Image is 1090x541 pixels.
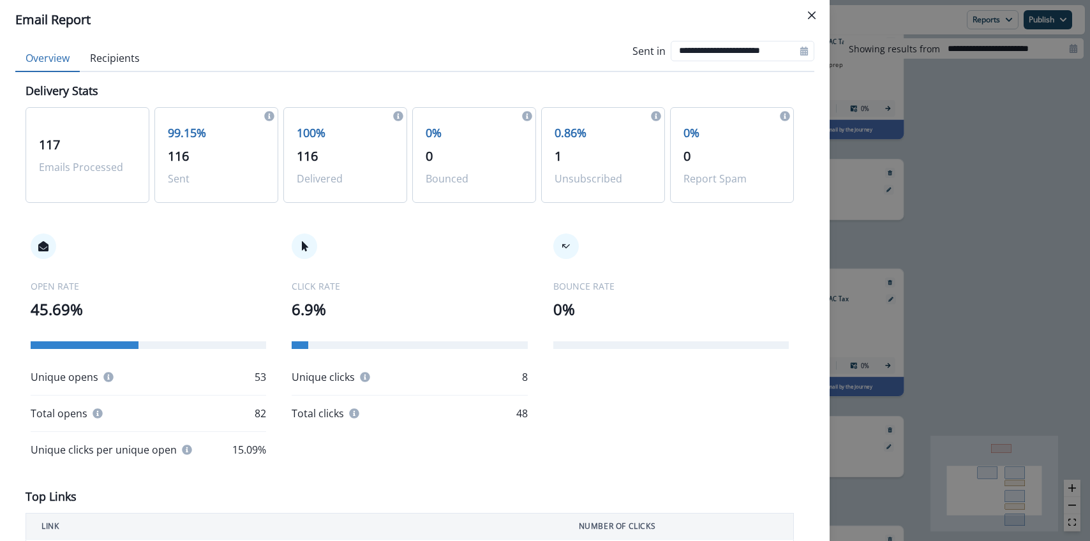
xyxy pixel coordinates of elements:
[80,45,150,72] button: Recipients
[292,298,527,321] p: 6.9%
[683,124,780,142] p: 0%
[426,171,523,186] p: Bounced
[232,442,266,457] p: 15.09%
[168,147,189,165] span: 116
[426,124,523,142] p: 0%
[39,136,60,153] span: 117
[168,171,265,186] p: Sent
[168,124,265,142] p: 99.15%
[802,5,822,26] button: Close
[15,10,814,29] div: Email Report
[31,369,98,385] p: Unique opens
[297,147,318,165] span: 116
[39,159,136,175] p: Emails Processed
[26,82,98,100] p: Delivery Stats
[683,171,780,186] p: Report Spam
[31,279,266,293] p: OPEN RATE
[516,406,528,421] p: 48
[255,369,266,385] p: 53
[522,369,528,385] p: 8
[555,147,562,165] span: 1
[632,43,666,59] p: Sent in
[26,488,77,505] p: Top Links
[292,369,355,385] p: Unique clicks
[31,298,266,321] p: 45.69%
[297,171,394,186] p: Delivered
[683,147,691,165] span: 0
[255,406,266,421] p: 82
[555,171,652,186] p: Unsubscribed
[553,298,789,321] p: 0%
[15,45,80,72] button: Overview
[426,147,433,165] span: 0
[564,514,794,540] th: NUMBER OF CLICKS
[31,406,87,421] p: Total opens
[26,514,564,540] th: LINK
[555,124,652,142] p: 0.86%
[292,406,344,421] p: Total clicks
[31,442,177,457] p: Unique clicks per unique open
[292,279,527,293] p: CLICK RATE
[297,124,394,142] p: 100%
[553,279,789,293] p: BOUNCE RATE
